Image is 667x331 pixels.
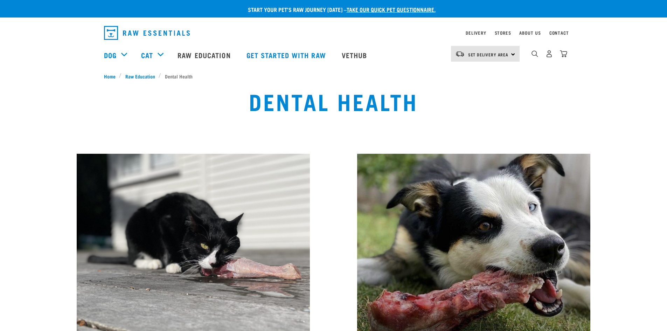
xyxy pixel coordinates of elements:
[519,32,541,34] a: About Us
[455,51,465,57] img: van-moving.png
[104,73,116,80] span: Home
[125,73,155,80] span: Raw Education
[104,50,117,60] a: Dog
[249,88,418,113] h1: Dental Health
[546,50,553,57] img: user.png
[121,73,159,80] a: Raw Education
[104,73,563,80] nav: breadcrumbs
[141,50,153,60] a: Cat
[531,50,538,57] img: home-icon-1@2x.png
[549,32,569,34] a: Contact
[171,41,239,69] a: Raw Education
[560,50,567,57] img: home-icon@2x.png
[347,8,436,11] a: take our quick pet questionnaire.
[468,53,509,56] span: Set Delivery Area
[335,41,376,69] a: Vethub
[104,26,190,40] img: Raw Essentials Logo
[239,41,335,69] a: Get started with Raw
[495,32,511,34] a: Stores
[98,23,569,43] nav: dropdown navigation
[104,73,119,80] a: Home
[466,32,486,34] a: Delivery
